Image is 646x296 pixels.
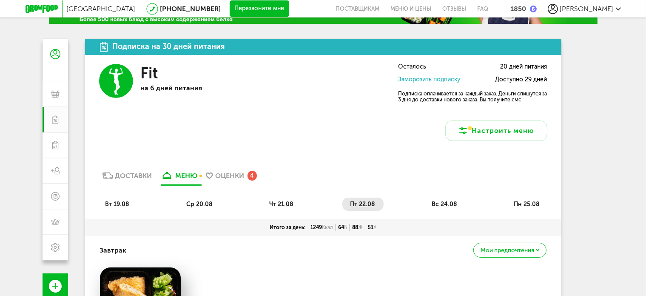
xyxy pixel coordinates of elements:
[373,224,376,230] span: У
[336,224,350,231] div: 64
[160,5,221,13] a: [PHONE_NUMBER]
[344,224,347,230] span: Б
[350,201,375,208] span: пт 22.08
[115,172,152,180] div: Доставки
[481,247,534,253] span: Мои предпочтения
[445,121,547,141] button: Настроить меню
[530,6,537,12] img: bonus_b.cdccf46.png
[98,171,157,185] a: Доставки
[157,171,202,185] a: меню
[175,172,197,180] div: меню
[100,42,108,52] img: icon.da23462.svg
[140,84,264,92] p: на 6 дней питания
[140,64,158,82] h3: Fit
[100,242,127,259] h4: Завтрак
[398,64,427,70] span: Осталось
[186,201,213,208] span: ср 20.08
[230,0,289,17] button: Перезвоните мне
[267,224,308,231] div: Итого за день:
[202,171,261,185] a: Оценки 4
[248,171,257,180] div: 4
[308,224,336,231] div: 1249
[215,172,244,180] div: Оценки
[495,77,547,83] span: Доступно 29 дней
[560,5,614,13] span: [PERSON_NAME]
[514,201,540,208] span: пн 25.08
[432,201,457,208] span: вс 24.08
[269,201,293,208] span: чт 21.08
[365,224,379,231] div: 51
[350,224,365,231] div: 88
[398,76,461,83] a: Заморозить подписку
[511,5,526,13] div: 1850
[398,91,547,103] p: Подписка оплачивается за каждый заказ. Деньги спишутся за 3 дня до доставки нового заказа. Вы пол...
[322,224,333,230] span: Ккал
[358,224,363,230] span: Ж
[67,5,136,13] span: [GEOGRAPHIC_DATA]
[501,64,547,70] span: 20 дней питания
[105,201,130,208] span: вт 19.08
[112,43,225,51] div: Подписка на 30 дней питания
